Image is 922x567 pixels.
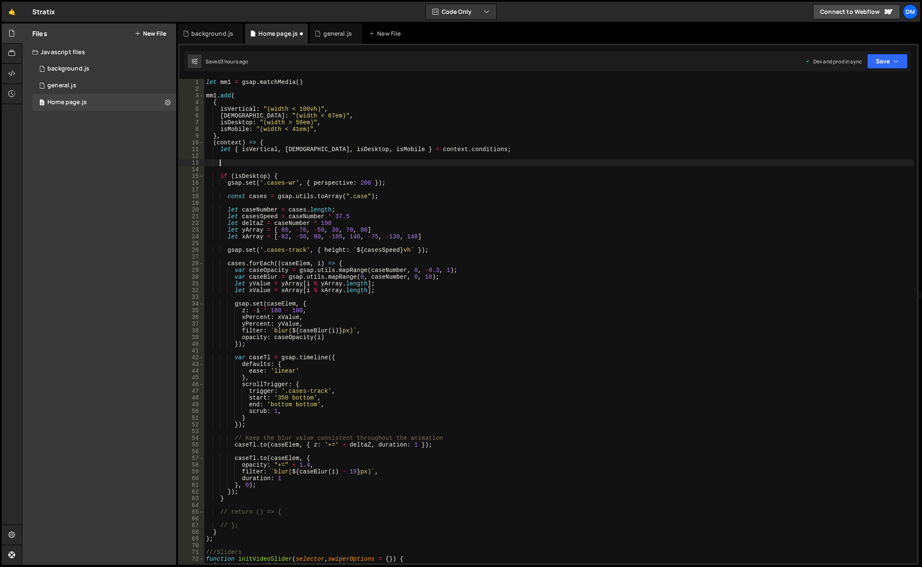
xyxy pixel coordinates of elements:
div: Saved [206,58,248,65]
div: 15 [180,173,204,180]
div: 44 [180,368,204,374]
div: 56 [180,448,204,455]
div: 26 [180,247,204,253]
div: 54 [180,435,204,442]
div: 69 [180,536,204,542]
div: 14 [180,166,204,173]
div: 70 [180,542,204,549]
div: 37 [180,321,204,327]
h2: Files [32,29,47,38]
div: 60 [180,475,204,482]
div: 47 [180,388,204,395]
a: Connect to Webflow [813,4,900,19]
div: 30 [180,274,204,280]
div: 2 [180,86,204,92]
div: 13 [180,159,204,166]
div: 36 [180,314,204,321]
div: 24 [180,233,204,240]
div: 19 [180,200,204,206]
div: background.js [47,65,89,73]
div: 65 [180,509,204,515]
div: 16575/45802.js [32,77,176,94]
div: 35 [180,307,204,314]
div: 4 [180,99,204,106]
div: 1 [180,79,204,86]
div: 38 [180,327,204,334]
div: 29 [180,267,204,274]
div: 34 [180,300,204,307]
div: 61 [180,482,204,489]
button: Save [867,54,908,69]
div: 49 [180,401,204,408]
div: 58 [180,462,204,468]
div: Home page.js [258,29,298,38]
div: 9 [180,133,204,139]
div: 6 [180,112,204,119]
div: 68 [180,529,204,536]
div: 55 [180,442,204,448]
div: 46 [180,381,204,388]
div: 8 [180,126,204,133]
div: 53 [180,428,204,435]
div: 5 [180,106,204,112]
div: 45 [180,374,204,381]
div: 41 [180,348,204,354]
a: Dm [903,4,918,19]
div: background.js [191,29,233,38]
div: 40 [180,341,204,348]
div: 16575/45977.js [32,94,176,111]
div: 3 [180,92,204,99]
div: 66 [180,515,204,522]
div: 42 [180,354,204,361]
div: 18 [180,193,204,200]
div: Javascript files [22,44,176,60]
div: 31 [180,280,204,287]
div: 21 [180,213,204,220]
div: Stratix [32,7,55,17]
div: 33 [180,294,204,300]
div: New File [369,29,404,38]
div: 32 [180,287,204,294]
div: 17 [180,186,204,193]
div: general.js [47,82,76,89]
div: 22 [180,220,204,227]
a: 🤙 [2,2,22,22]
div: 3 hours ago [221,58,248,65]
div: 59 [180,468,204,475]
div: 57 [180,455,204,462]
div: 63 [180,495,204,502]
div: 27 [180,253,204,260]
div: 20 [180,206,204,213]
div: 28 [180,260,204,267]
div: Dev and prod in sync [805,58,862,65]
button: New File [135,30,166,37]
div: 23 [180,227,204,233]
div: 67 [180,522,204,529]
div: 52 [180,421,204,428]
div: 50 [180,408,204,415]
div: 72 [180,556,204,562]
div: 11 [180,146,204,153]
button: Code Only [426,4,496,19]
div: 10 [180,139,204,146]
div: 12 [180,153,204,159]
div: 16575/45066.js [32,60,176,77]
div: 71 [180,549,204,556]
div: 48 [180,395,204,401]
div: Home page.js [47,99,87,106]
div: 64 [180,502,204,509]
div: 39 [180,334,204,341]
span: 0 [39,100,44,107]
div: 25 [180,240,204,247]
div: 7 [180,119,204,126]
div: 62 [180,489,204,495]
div: 16 [180,180,204,186]
div: general.js [323,29,352,38]
div: 43 [180,361,204,368]
div: 51 [180,415,204,421]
